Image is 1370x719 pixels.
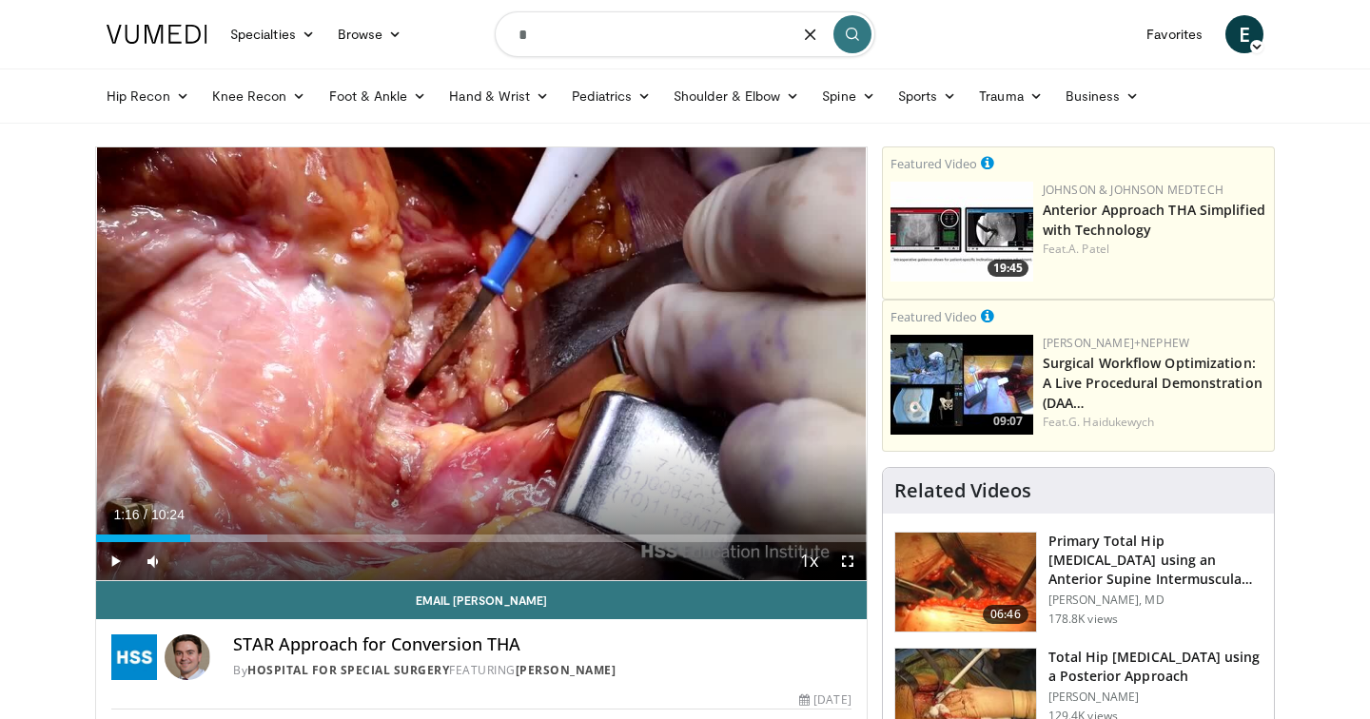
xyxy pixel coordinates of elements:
a: Sports [887,77,969,115]
a: Browse [326,15,414,53]
a: Anterior Approach THA Simplified with Technology [1043,201,1265,239]
button: Playback Rate [791,542,829,580]
button: Fullscreen [829,542,867,580]
a: 09:07 [890,335,1033,435]
p: 178.8K views [1048,612,1118,627]
a: Favorites [1135,15,1214,53]
a: Hip Recon [95,77,201,115]
div: Progress Bar [96,534,867,542]
a: Foot & Ankle [318,77,439,115]
span: 06:46 [983,605,1028,624]
img: VuMedi Logo [107,25,207,44]
p: [PERSON_NAME] [1048,690,1262,705]
a: E [1225,15,1263,53]
h3: Primary Total Hip [MEDICAL_DATA] using an Anterior Supine Intermuscula… [1048,532,1262,589]
h4: Related Videos [894,479,1031,502]
span: 19:45 [988,260,1028,277]
div: Feat. [1043,414,1266,431]
button: Mute [134,542,172,580]
img: bcfc90b5-8c69-4b20-afee-af4c0acaf118.150x105_q85_crop-smart_upscale.jpg [890,335,1033,435]
a: Email [PERSON_NAME] [96,581,867,619]
a: Shoulder & Elbow [662,77,811,115]
div: Feat. [1043,241,1266,258]
a: Spine [811,77,886,115]
a: Trauma [968,77,1054,115]
img: Avatar [165,634,210,680]
small: Featured Video [890,308,977,325]
a: Surgical Workflow Optimization: A Live Procedural Demonstration (DAA… [1043,354,1262,412]
img: 06bb1c17-1231-4454-8f12-6191b0b3b81a.150x105_q85_crop-smart_upscale.jpg [890,182,1033,282]
input: Search topics, interventions [495,11,875,57]
a: 06:46 Primary Total Hip [MEDICAL_DATA] using an Anterior Supine Intermuscula… [PERSON_NAME], MD 1... [894,532,1262,632]
a: Hospital for Special Surgery [247,662,449,678]
a: [PERSON_NAME]+Nephew [1043,335,1189,351]
p: [PERSON_NAME], MD [1048,593,1262,608]
a: 19:45 [890,182,1033,282]
a: Johnson & Johnson MedTech [1043,182,1223,198]
h3: Total Hip [MEDICAL_DATA] using a Posterior Approach [1048,648,1262,686]
button: Play [96,542,134,580]
a: [PERSON_NAME] [516,662,616,678]
span: 09:07 [988,413,1028,430]
a: Business [1054,77,1151,115]
a: Knee Recon [201,77,318,115]
a: A. Patel [1068,241,1109,257]
div: By FEATURING [233,662,851,679]
img: 263423_3.png.150x105_q85_crop-smart_upscale.jpg [895,533,1036,632]
span: 1:16 [113,507,139,522]
a: G. Haidukewych [1068,414,1154,430]
div: [DATE] [799,691,851,709]
span: / [144,507,147,522]
span: 10:24 [151,507,185,522]
a: Hand & Wrist [438,77,560,115]
video-js: Video Player [96,147,867,581]
small: Featured Video [890,155,977,172]
a: Pediatrics [560,77,662,115]
h4: STAR Approach for Conversion THA [233,634,851,655]
a: Specialties [219,15,326,53]
img: Hospital for Special Surgery [111,634,157,680]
